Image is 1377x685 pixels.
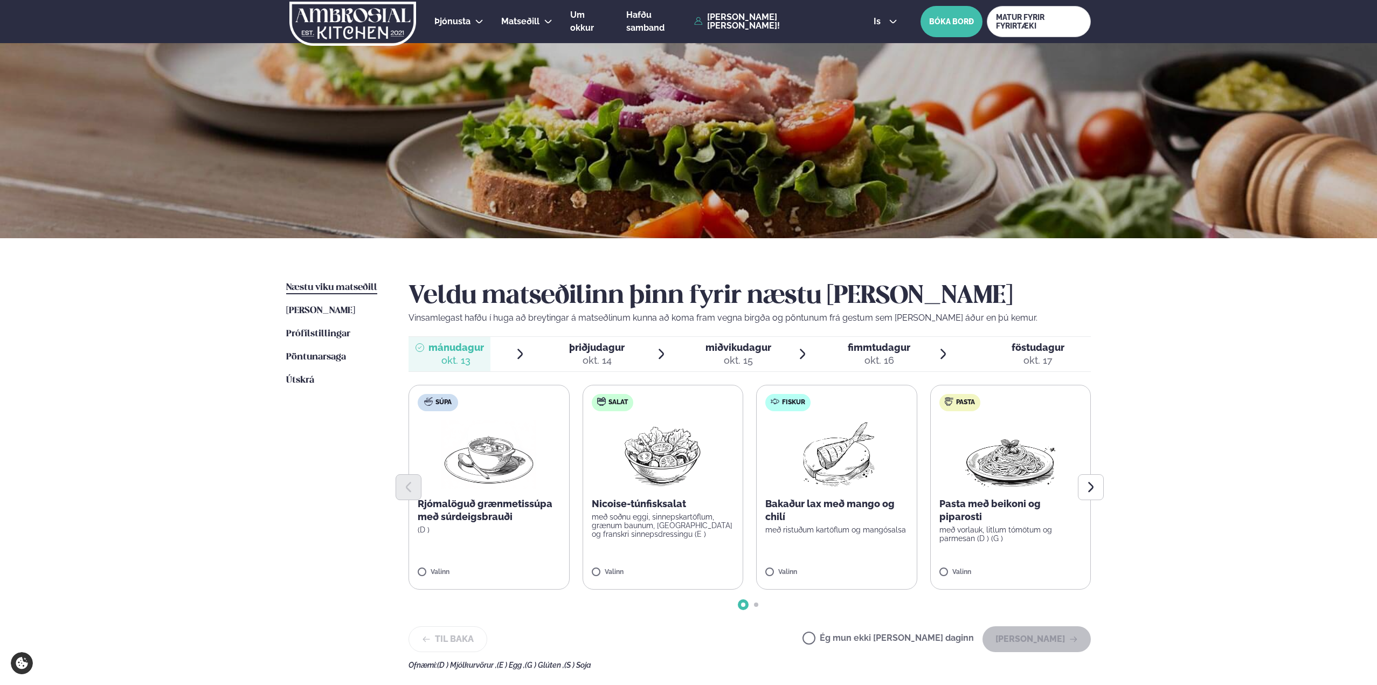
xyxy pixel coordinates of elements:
[501,15,539,28] a: Matseðill
[286,281,377,294] a: Næstu viku matseðill
[848,342,910,353] span: fimmtudagur
[11,652,33,674] a: Cookie settings
[396,474,421,500] button: Previous slide
[418,525,561,534] p: (D )
[409,661,1091,669] div: Ofnæmi:
[615,420,710,489] img: Salad.png
[987,6,1091,37] a: MATUR FYRIR FYRIRTÆKI
[286,283,377,292] span: Næstu viku matseðill
[409,312,1091,324] p: Vinsamlegast hafðu í huga að breytingar á matseðlinum kunna að koma fram vegna birgða og pöntunum...
[626,10,665,33] span: Hafðu samband
[694,13,849,30] a: [PERSON_NAME] [PERSON_NAME]!
[409,626,487,652] button: Til baka
[592,497,735,510] p: Nicoise-túnfisksalat
[865,17,905,26] button: is
[288,2,417,46] img: logo
[424,397,433,406] img: soup.svg
[592,513,735,538] p: með soðnu eggi, sinnepskartöflum, grænum baunum, [GEOGRAPHIC_DATA] og franskri sinnepsdressingu (E )
[765,525,908,534] p: með ristuðum kartöflum og mangósalsa
[525,661,564,669] span: (G ) Glúten ,
[570,9,608,34] a: Um okkur
[939,497,1082,523] p: Pasta með beikoni og piparosti
[501,16,539,26] span: Matseðill
[409,281,1091,312] h2: Veldu matseðilinn þinn fyrir næstu [PERSON_NAME]
[789,420,884,489] img: Fish.png
[497,661,525,669] span: (E ) Egg ,
[705,342,771,353] span: miðvikudagur
[428,354,484,367] div: okt. 13
[597,397,606,406] img: salad.svg
[418,497,561,523] p: Rjómalöguð grænmetissúpa með súrdeigsbrauði
[286,374,314,387] a: Útskrá
[437,661,497,669] span: (D ) Mjólkurvörur ,
[874,17,884,26] span: is
[286,328,350,341] a: Prófílstillingar
[963,420,1058,489] img: Spagetti.png
[286,306,355,315] span: [PERSON_NAME]
[569,354,625,367] div: okt. 14
[441,420,536,489] img: Soup.png
[848,354,910,367] div: okt. 16
[626,9,689,34] a: Hafðu samband
[435,398,452,407] span: Súpa
[939,525,1082,543] p: með vorlauk, litlum tómötum og parmesan (D ) (G )
[434,16,470,26] span: Þjónusta
[569,342,625,353] span: þriðjudagur
[771,397,779,406] img: fish.svg
[286,305,355,317] a: [PERSON_NAME]
[921,6,982,37] button: BÓKA BORÐ
[741,603,745,607] span: Go to slide 1
[754,603,758,607] span: Go to slide 2
[434,15,470,28] a: Þjónusta
[564,661,591,669] span: (S ) Soja
[1012,342,1064,353] span: föstudagur
[765,497,908,523] p: Bakaður lax með mango og chilí
[1012,354,1064,367] div: okt. 17
[286,352,346,362] span: Pöntunarsaga
[428,342,484,353] span: mánudagur
[782,398,805,407] span: Fiskur
[608,398,628,407] span: Salat
[982,626,1091,652] button: [PERSON_NAME]
[286,376,314,385] span: Útskrá
[705,354,771,367] div: okt. 15
[956,398,975,407] span: Pasta
[286,329,350,338] span: Prófílstillingar
[945,397,953,406] img: pasta.svg
[570,10,594,33] span: Um okkur
[286,351,346,364] a: Pöntunarsaga
[1078,474,1104,500] button: Next slide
